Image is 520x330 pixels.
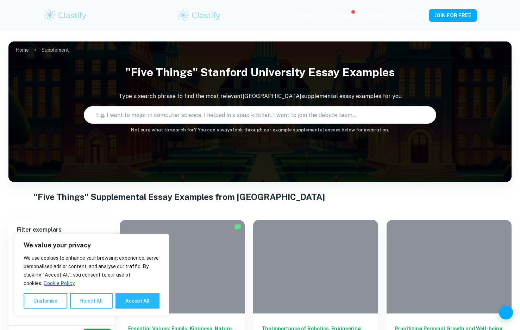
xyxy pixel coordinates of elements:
[8,127,512,134] h6: Not sure what to search for? You can always look through our example supplemental essays below fo...
[24,241,159,250] p: We value your privacy
[115,293,159,309] button: Accept All
[8,92,512,101] p: Type a search phrase to find the most relevant [GEOGRAPHIC_DATA] supplemental essay examples for you
[8,61,512,84] h1: "Five Things" Stanford University Essay Examples
[15,45,29,55] a: Home
[425,112,431,118] button: Search
[24,293,67,309] button: Customise
[43,8,88,22] img: Clastify logo
[33,190,486,203] h1: "Five Things" Supplemental Essay Examples from [GEOGRAPHIC_DATA]
[14,234,169,316] div: We value your privacy
[336,12,353,20] p: Review
[43,280,75,286] a: Cookie Policy
[296,11,322,19] p: Exemplars
[401,13,415,18] a: Login
[234,224,241,231] img: Marked
[84,105,422,125] input: E.g. I want to major in computer science, I helped in a soup kitchen, I want to join the debate t...
[367,13,387,18] a: Schools
[42,46,69,54] p: Supplement
[429,9,477,22] button: JOIN FOR FREE
[70,293,113,309] button: Reject All
[499,305,513,319] button: Help and Feedback
[177,8,221,22] img: Clastify logo
[24,254,159,287] p: We use cookies to enhance your browsing experience, serve personalised ads or content, and analys...
[8,220,114,240] h6: Filter exemplars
